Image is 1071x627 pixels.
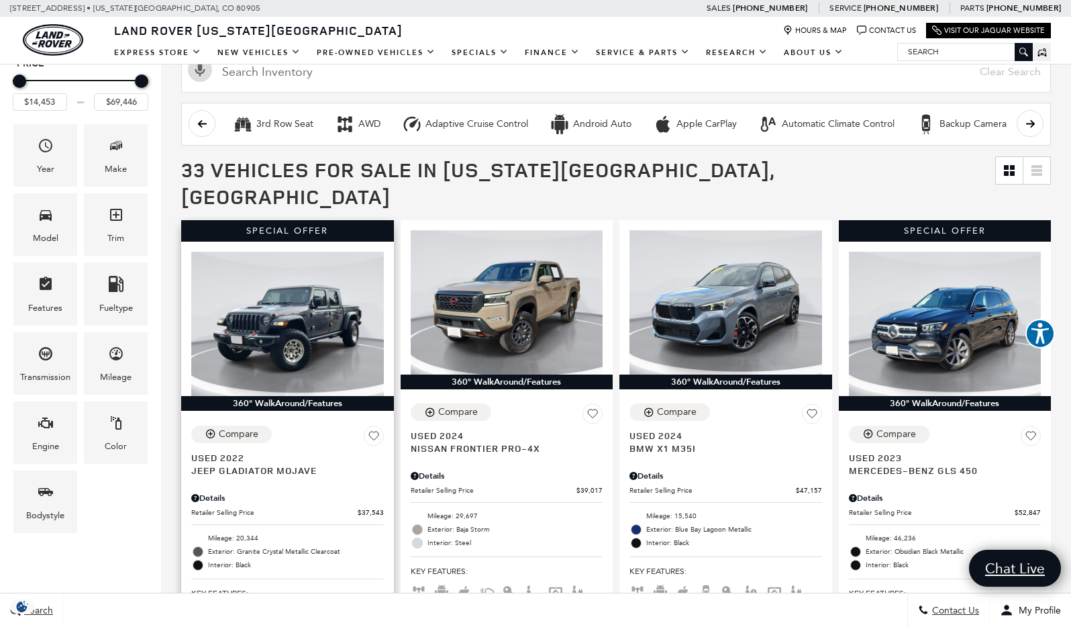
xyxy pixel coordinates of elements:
[358,508,384,518] span: $37,543
[898,44,1032,60] input: Search
[629,429,812,442] span: Used 2024
[13,471,77,533] div: BodystyleBodystyle
[38,412,54,439] span: Engine
[876,428,916,440] div: Compare
[646,110,744,138] button: Apple CarPlayApple CarPlay
[676,118,737,130] div: Apple CarPlay
[28,301,62,316] div: Features
[721,587,737,596] span: Keyless Entry
[191,426,272,443] button: Compare Vehicle
[191,451,374,464] span: Used 2022
[106,22,411,38] a: Land Rover [US_STATE][GEOGRAPHIC_DATA]
[191,492,384,504] div: Pricing Details - Jeep Gladiator Mojave
[1013,605,1061,616] span: My Profile
[13,70,148,111] div: Price
[191,252,384,396] img: 2022 Jeep Gladiator Mojave
[986,3,1061,13] a: [PHONE_NUMBER]
[411,470,603,482] div: Pricing Details - Nissan Frontier PRO-4X
[181,396,394,411] div: 360° WalkAround/Features
[38,203,54,231] span: Model
[191,451,384,477] a: Used 2022Jeep Gladiator Mojave
[94,93,148,111] input: Maximum
[829,3,861,13] span: Service
[84,193,148,256] div: TrimTrim
[309,41,444,64] a: Pre-Owned Vehicles
[916,114,936,134] div: Backup Camera
[364,426,384,451] button: Save Vehicle
[225,110,321,138] button: 3rd Row Seat3rd Row Seat
[181,51,1051,93] input: Search Inventory
[438,406,478,418] div: Compare
[208,545,384,559] span: Exterior: Granite Crystal Metallic Clearcoat
[108,342,124,370] span: Mileage
[7,599,38,614] section: Click to Open Cookie Consent Modal
[38,481,54,508] span: Bodystyle
[84,401,148,464] div: ColorColor
[395,110,535,138] button: Adaptive Cruise ControlAdaptive Cruise Control
[427,536,603,550] span: Interior: Steel
[38,273,54,300] span: Features
[425,118,528,130] div: Adaptive Cruise Control
[114,22,403,38] span: Land Rover [US_STATE][GEOGRAPHIC_DATA]
[38,342,54,370] span: Transmission
[849,492,1041,504] div: Pricing Details - Mercedes-Benz GLS 450
[517,41,588,64] a: Finance
[629,485,822,495] a: Retailer Selling Price $47,157
[411,485,603,495] a: Retailer Selling Price $39,017
[932,26,1045,36] a: Visit Our Jaguar Website
[929,605,979,616] span: Contact Us
[411,429,603,454] a: Used 2024Nissan Frontier PRO-4X
[502,587,518,596] span: Keyless Entry
[191,508,384,518] a: Retailer Selling Price $37,543
[698,587,714,596] span: Backup Camera
[456,587,472,596] span: Apple Car-Play
[629,230,822,375] img: 2024 BMW X1 M35i
[629,429,822,454] a: Used 2024BMW X1 M35i
[38,134,54,162] span: Year
[782,118,895,130] div: Automatic Climate Control
[990,593,1071,627] button: Open user profile menu
[191,508,358,518] span: Retailer Selling Price
[191,586,384,601] span: Key Features :
[646,523,822,536] span: Exterior: Blue Bay Lagoon Metallic
[209,41,309,64] a: New Vehicles
[208,559,384,572] span: Interior: Black
[33,231,58,246] div: Model
[13,262,77,325] div: FeaturesFeatures
[652,587,668,596] span: Android Auto
[783,26,847,36] a: Hours & Map
[37,162,54,177] div: Year
[525,587,541,596] span: Leather Seats
[978,559,1052,577] span: Chat Live
[108,203,124,231] span: Trim
[13,75,26,88] div: Minimum Price
[191,532,384,545] li: Mileage: 20,344
[13,193,77,256] div: ModelModel
[84,262,148,325] div: FueltypeFueltype
[479,587,495,596] span: Fog Lights
[849,508,1015,518] span: Retailer Selling Price
[1025,319,1055,348] button: Explore your accessibility options
[100,370,132,385] div: Mileage
[707,3,731,13] span: Sales
[619,375,832,389] div: 360° WalkAround/Features
[108,273,124,300] span: Fueltype
[766,587,782,596] span: Navigation Sys
[411,564,603,579] span: Key Features :
[411,442,593,454] span: Nissan Frontier PRO-4X
[105,439,127,454] div: Color
[629,485,796,495] span: Retailer Selling Price
[108,134,124,162] span: Make
[26,508,64,523] div: Bodystyle
[411,587,427,596] span: AWD
[99,301,133,316] div: Fueltype
[866,559,1041,572] span: Interior: Black
[10,3,260,13] a: [STREET_ADDRESS] • [US_STATE][GEOGRAPHIC_DATA], CO 80905
[1021,426,1041,451] button: Save Vehicle
[189,110,215,137] button: scroll left
[849,252,1041,396] img: 2023 Mercedes-Benz GLS GLS 450
[402,114,422,134] div: Adaptive Cruise Control
[401,375,613,389] div: 360° WalkAround/Features
[857,26,916,36] a: Contact Us
[849,426,929,443] button: Compare Vehicle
